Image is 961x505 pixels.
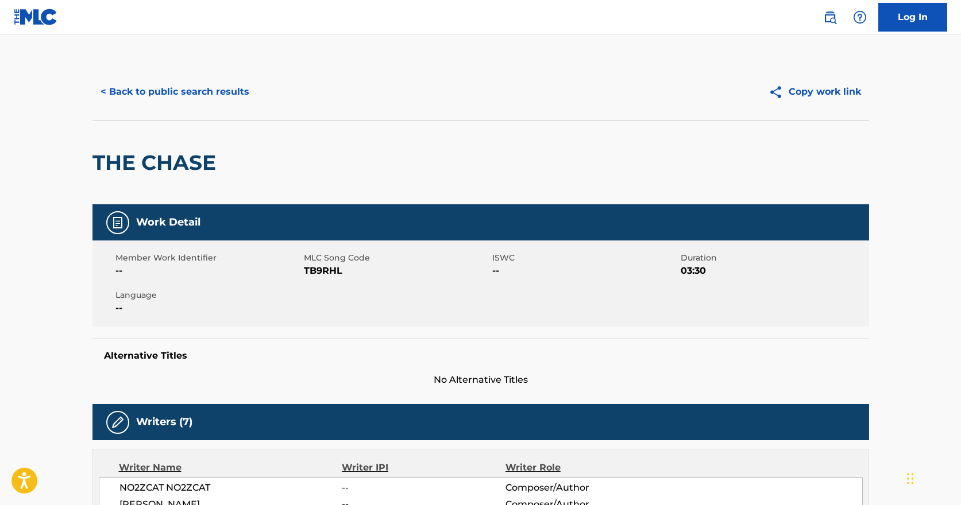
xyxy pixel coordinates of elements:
[681,252,866,264] span: Duration
[304,264,489,278] span: TB9RHL
[907,461,914,496] div: Drag
[769,85,789,99] img: Copy work link
[492,252,678,264] span: ISWC
[92,150,222,176] h2: THE CHASE
[342,481,505,495] span: --
[505,481,654,495] span: Composer/Author
[342,461,505,475] div: Writer IPI
[115,301,301,315] span: --
[878,3,947,32] a: Log In
[136,415,192,429] h5: Writers (7)
[115,289,301,301] span: Language
[904,450,961,505] iframe: Chat Widget
[104,350,858,362] h5: Alternative Titles
[304,252,489,264] span: MLC Song Code
[14,9,58,25] img: MLC Logo
[505,461,654,475] div: Writer Role
[92,373,869,387] span: No Alternative Titles
[761,77,869,106] button: Copy work link
[119,481,342,495] span: NO2ZCAT NO2ZCAT
[115,252,301,264] span: Member Work Identifier
[136,216,200,229] h5: Work Detail
[819,6,842,29] a: Public Search
[823,10,837,24] img: search
[111,216,125,230] img: Work Detail
[848,6,871,29] div: Help
[492,264,678,278] span: --
[681,264,866,278] span: 03:30
[853,10,867,24] img: help
[115,264,301,278] span: --
[119,461,342,475] div: Writer Name
[92,77,257,106] button: < Back to public search results
[111,415,125,429] img: Writers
